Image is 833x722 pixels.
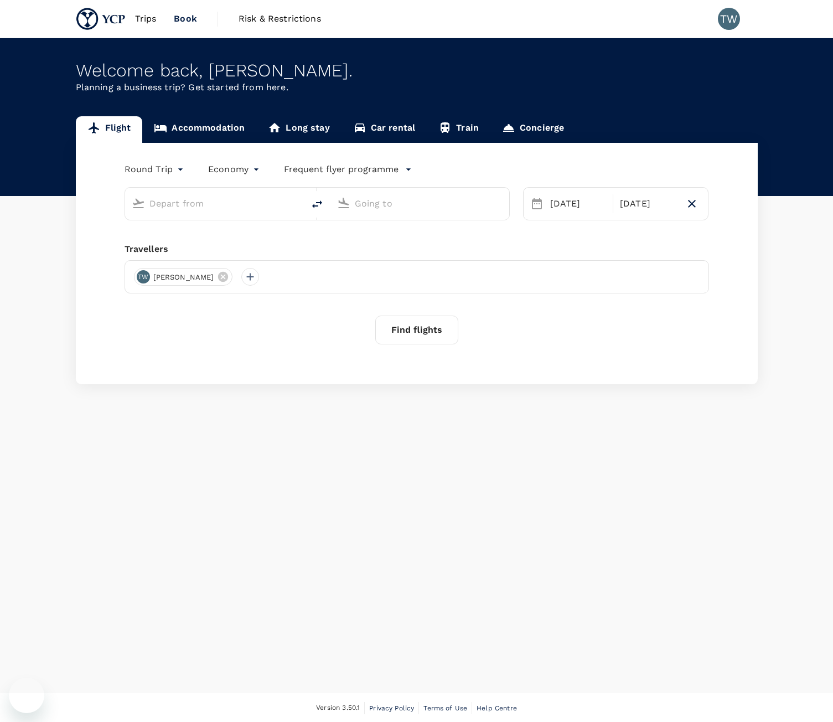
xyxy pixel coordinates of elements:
a: Flight [76,116,143,143]
div: [DATE] [615,193,680,215]
span: Book [174,12,197,25]
a: Terms of Use [423,702,467,714]
a: Long stay [256,116,341,143]
button: Open [501,202,504,204]
a: Train [427,116,490,143]
div: Round Trip [125,161,187,178]
a: Concierge [490,116,576,143]
div: TW[PERSON_NAME] [134,268,233,286]
div: TW [718,8,740,30]
span: Privacy Policy [369,704,414,712]
input: Depart from [149,195,281,212]
span: [PERSON_NAME] [147,272,221,283]
a: Help Centre [477,702,517,714]
a: Accommodation [142,116,256,143]
div: Welcome back , [PERSON_NAME] . [76,60,758,81]
div: [DATE] [546,193,610,215]
button: Find flights [375,316,458,344]
div: Economy [208,161,262,178]
div: TW [137,270,150,283]
img: YCP SG Pte. Ltd. [76,7,126,31]
a: Privacy Policy [369,702,414,714]
span: Version 3.50.1 [316,703,360,714]
p: Planning a business trip? Get started from here. [76,81,758,94]
a: Car rental [342,116,427,143]
span: Risk & Restrictions [239,12,321,25]
button: delete [304,191,330,218]
span: Trips [135,12,157,25]
span: Terms of Use [423,704,467,712]
span: Help Centre [477,704,517,712]
input: Going to [355,195,486,212]
button: Frequent flyer programme [284,163,412,176]
button: Open [296,202,298,204]
div: Travellers [125,243,709,256]
iframe: Button to launch messaging window [9,678,44,713]
p: Frequent flyer programme [284,163,399,176]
